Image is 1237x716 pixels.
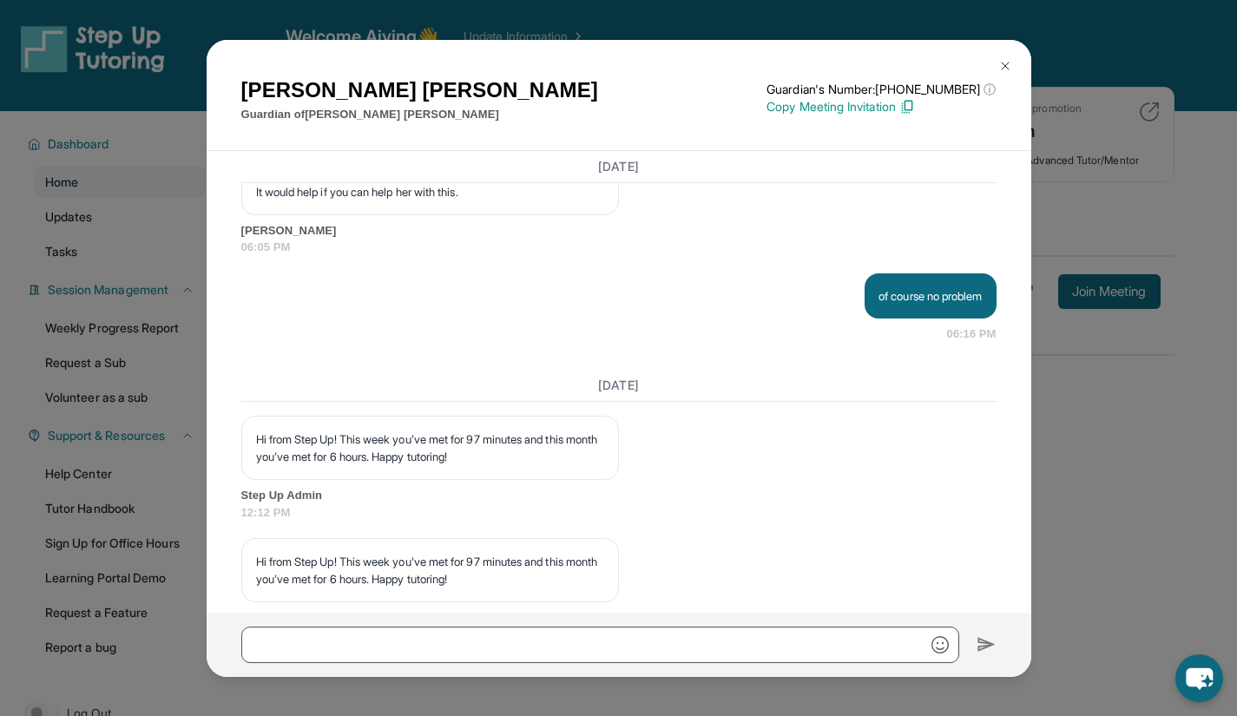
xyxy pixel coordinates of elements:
[998,59,1012,73] img: Close Icon
[984,81,996,98] span: ⓘ
[878,287,982,305] p: of course no problem
[767,98,996,115] p: Copy Meeting Invitation
[899,99,915,115] img: Copy Icon
[256,183,604,200] p: It would help if you can help her with this.
[256,553,604,588] p: Hi from Step Up! This week you’ve met for 97 minutes and this month you’ve met for 6 hours. Happy...
[241,504,997,522] span: 12:12 PM
[1175,654,1223,702] button: chat-button
[241,487,997,504] span: Step Up Admin
[241,106,598,123] p: Guardian of [PERSON_NAME] [PERSON_NAME]
[241,222,997,240] span: [PERSON_NAME]
[241,609,997,627] span: Step Up Admin
[241,75,598,106] h1: [PERSON_NAME] [PERSON_NAME]
[767,81,996,98] p: Guardian's Number: [PHONE_NUMBER]
[241,158,997,175] h3: [DATE]
[256,430,604,465] p: Hi from Step Up! This week you’ve met for 97 minutes and this month you’ve met for 6 hours. Happy...
[241,239,997,256] span: 06:05 PM
[977,634,997,655] img: Send icon
[947,325,997,343] span: 06:16 PM
[931,636,949,654] img: Emoji
[241,377,997,394] h3: [DATE]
